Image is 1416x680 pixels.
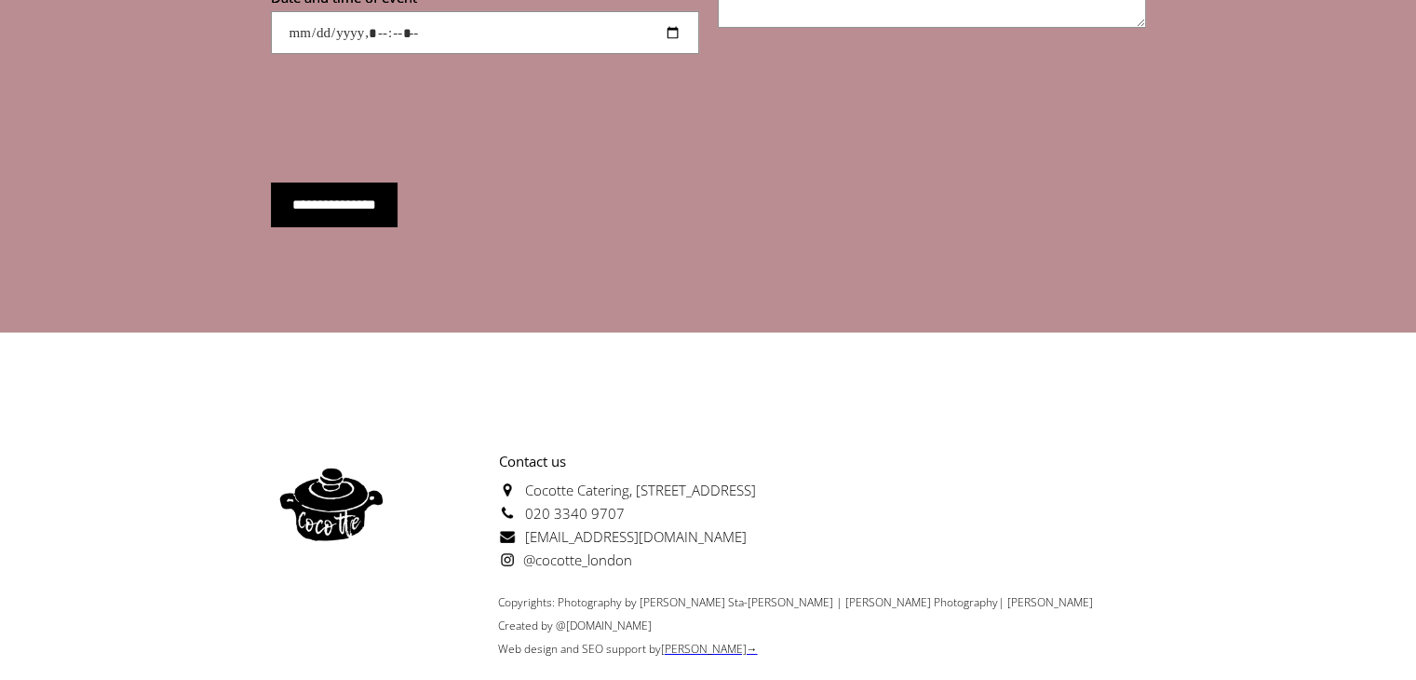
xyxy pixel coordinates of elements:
[498,618,652,633] span: Created by @[DOMAIN_NAME]
[498,641,661,657] a: Web design and SEO support by
[499,504,625,523] a: 020 3340 9707
[499,450,566,473] strong: Contact us
[271,82,554,155] iframe: reCAPTCHA
[661,641,758,657] a: [PERSON_NAME]→
[499,527,747,546] a: [EMAIL_ADDRESS][DOMAIN_NAME]
[499,551,632,569] a: @cocotte_london
[499,481,756,499] a: Cocotte Catering, [STREET_ADDRESS]
[271,591,1093,660] div: Copyrights: Photography by [PERSON_NAME] Sta-[PERSON_NAME] | [PERSON_NAME] Photography| [PERSON_N...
